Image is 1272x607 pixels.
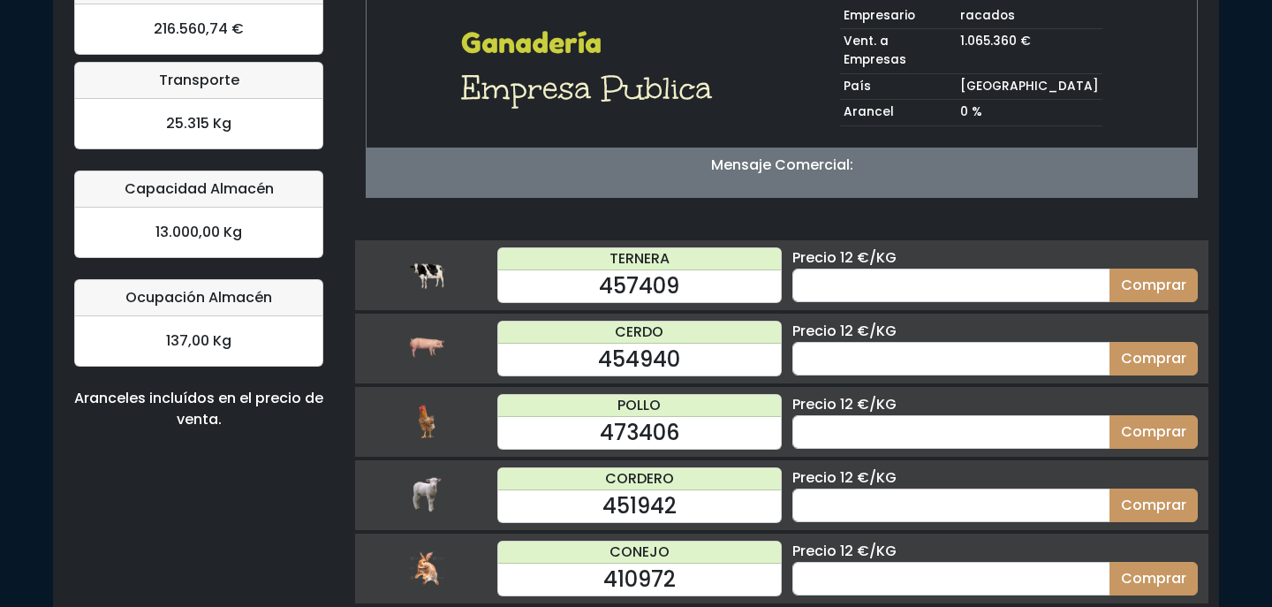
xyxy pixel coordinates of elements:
p: Mensaje Comercial: [367,155,1197,176]
div: 454940 [498,344,781,376]
h2: Ganadería [461,27,723,60]
td: Vent. a Empresas [840,29,957,73]
div: 216.560,74 € [75,4,322,54]
div: Transporte [75,63,322,99]
div: Precio 12 €/KG [792,321,1198,342]
div: Precio 12 €/KG [792,541,1198,562]
div: Capacidad Almacén [75,171,322,208]
div: POLLO [498,395,781,417]
div: 137,00 Kg [75,316,322,366]
button: Comprar [1109,415,1198,449]
div: 25.315 Kg [75,99,322,148]
button: Comprar [1109,489,1198,522]
div: CONEJO [498,542,781,564]
td: [GEOGRAPHIC_DATA] [957,73,1102,100]
div: CERDO [498,322,781,344]
img: conejo.png [409,550,444,586]
div: 13.000,00 Kg [75,208,322,257]
td: País [840,73,957,100]
div: 457409 [498,270,781,302]
td: 0 % [957,100,1102,126]
div: Aranceles incluídos en el precio de venta. [74,388,323,430]
div: Precio 12 €/KG [792,467,1198,489]
td: 1.065.360 € [957,29,1102,73]
img: pollo.png [409,404,444,439]
div: 410972 [498,564,781,596]
div: TERNERA [498,248,781,270]
button: Comprar [1109,342,1198,376]
button: Comprar [1109,269,1198,302]
img: cerdo.png [409,330,444,366]
div: Precio 12 €/KG [792,247,1198,269]
img: ternera.png [409,257,444,292]
div: 451942 [498,490,781,522]
div: CORDERO [498,468,781,490]
div: 473406 [498,417,781,449]
div: Ocupación Almacén [75,280,322,316]
h1: Empresa Publica [461,67,723,110]
img: cordero.png [409,477,444,512]
td: Arancel [840,100,957,126]
td: Empresario [840,4,957,29]
div: Precio 12 €/KG [792,394,1198,415]
td: racados [957,4,1102,29]
button: Comprar [1109,562,1198,596]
